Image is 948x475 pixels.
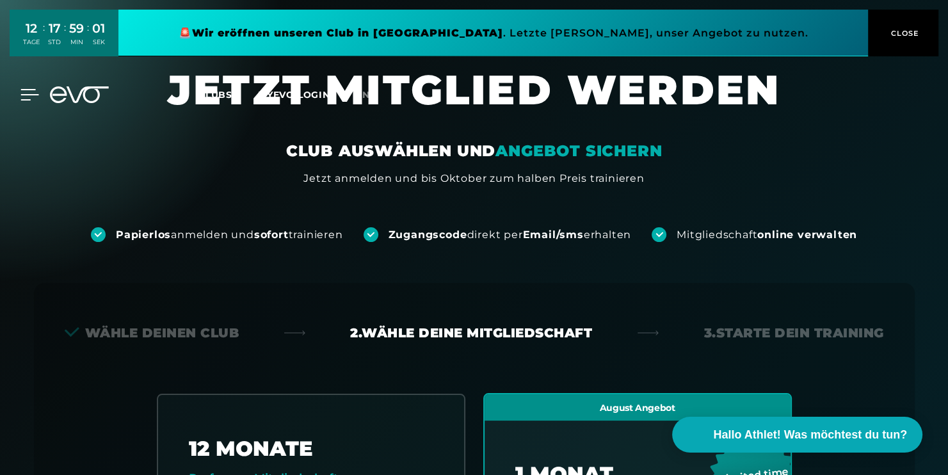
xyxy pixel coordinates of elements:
div: 01 [92,19,105,38]
a: Clubs [198,88,258,101]
div: anmelden und trainieren [116,228,343,242]
div: : [87,20,89,54]
div: direkt per erhalten [389,228,631,242]
div: 12 [23,19,40,38]
div: Wähle deinen Club [65,324,239,342]
div: 17 [48,19,61,38]
strong: Zugangscode [389,229,467,241]
div: : [64,20,66,54]
em: ANGEBOT SICHERN [495,141,662,160]
span: CLOSE [888,28,919,39]
div: Mitgliedschaft [677,228,857,242]
div: 2. Wähle deine Mitgliedschaft [350,324,592,342]
strong: Email/sms [522,229,583,241]
div: STD [48,38,61,47]
button: Hallo Athlet! Was möchtest du tun? [672,417,922,453]
div: CLUB AUSWÄHLEN UND [286,141,662,161]
div: SEK [92,38,105,47]
div: : [43,20,45,54]
button: CLOSE [868,10,938,56]
strong: online verwalten [757,229,857,241]
div: MIN [69,38,84,47]
strong: Papierlos [116,229,171,241]
span: Hallo Athlet! Was möchtest du tun? [713,426,907,444]
span: en [356,89,370,101]
strong: sofort [254,229,289,241]
span: Clubs [198,89,232,101]
div: 59 [69,19,84,38]
div: Jetzt anmelden und bis Oktober zum halben Preis trainieren [303,171,644,186]
div: 3. Starte dein Training [704,324,884,342]
a: en [356,88,385,102]
a: MYEVO LOGIN [258,89,330,101]
div: TAGE [23,38,40,47]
